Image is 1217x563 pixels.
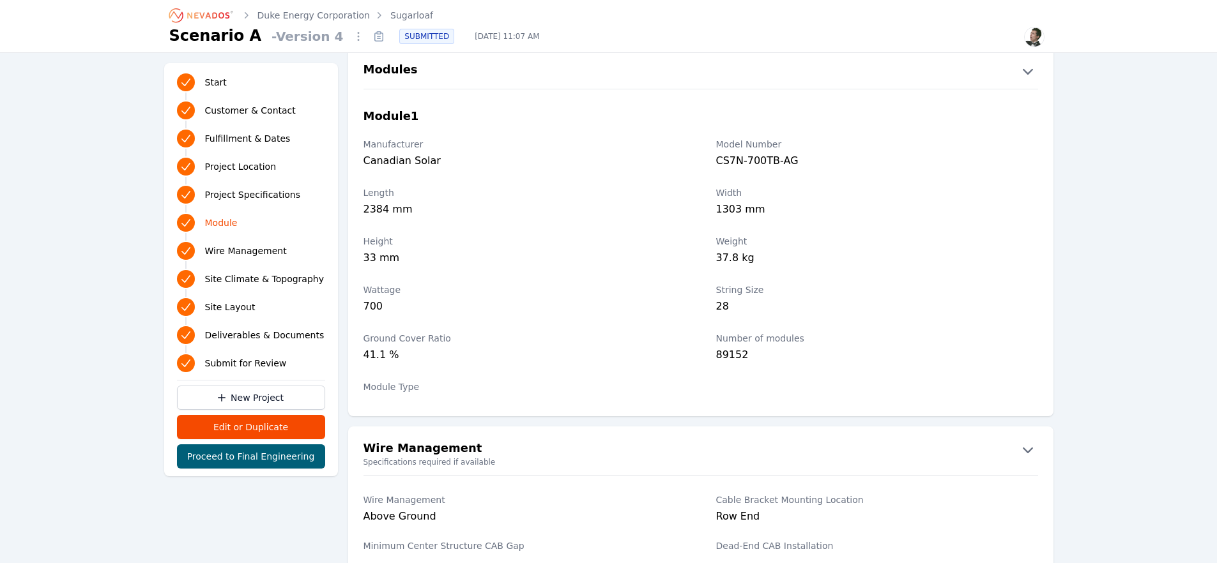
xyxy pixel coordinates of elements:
a: Sugarloaf [390,9,433,22]
label: Module Type [364,380,685,393]
span: Site Layout [205,301,256,313]
label: Number of modules [716,332,1038,345]
label: Manufacturer [364,138,685,151]
button: Edit or Duplicate [177,415,325,439]
small: Specifications required if available [348,457,1053,467]
div: 28 [716,299,1038,317]
span: - Version 4 [266,27,348,45]
nav: Breadcrumb [169,5,433,26]
div: 700 [364,299,685,317]
div: Row End [716,509,1038,524]
div: 41.1 % [364,347,685,365]
div: 37.8 kg [716,250,1038,268]
label: Wattage [364,283,685,296]
div: 89152 [716,347,1038,365]
h3: Module 1 [364,107,419,125]
span: Customer & Contact [205,104,296,117]
nav: Progress [177,71,325,375]
a: Duke Energy Corporation [257,9,371,22]
div: Canadian Solar [364,153,685,171]
button: Modules [348,61,1053,81]
span: Submit for Review [205,357,287,370]
h1: Scenario A [169,26,262,46]
label: Width [716,186,1038,199]
label: Length [364,186,685,199]
label: Ground Cover Ratio [364,332,685,345]
span: Deliverables & Documents [205,329,325,342]
span: Start [205,76,227,89]
h2: Modules [364,61,418,81]
div: 33 mm [364,250,685,268]
span: Fulfillment & Dates [205,132,291,145]
label: Cable Bracket Mounting Location [716,493,1038,506]
label: Wire Management [364,493,685,506]
span: Site Climate & Topography [205,273,324,285]
label: Dead-End CAB Installation [716,539,1038,552]
span: Project Location [205,160,277,173]
button: Proceed to Final Engineering [177,444,325,469]
span: Wire Management [205,244,287,257]
label: Minimum Center Structure CAB Gap [364,539,685,552]
div: CS7N-700TB-AG [716,153,1038,171]
a: New Project [177,386,325,410]
div: SUBMITTED [399,29,454,44]
img: Alex Kushner [1024,27,1045,47]
span: [DATE] 11:07 AM [464,31,549,41]
div: Above Ground [364,509,685,524]
label: String Size [716,283,1038,296]
button: Wire Management [348,439,1053,460]
div: 2384 mm [364,202,685,220]
span: Project Specifications [205,188,301,201]
label: Weight [716,235,1038,248]
label: Height [364,235,685,248]
label: Model Number [716,138,1038,151]
span: Module [205,216,238,229]
h2: Wire Management [364,439,482,460]
div: 1303 mm [716,202,1038,220]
